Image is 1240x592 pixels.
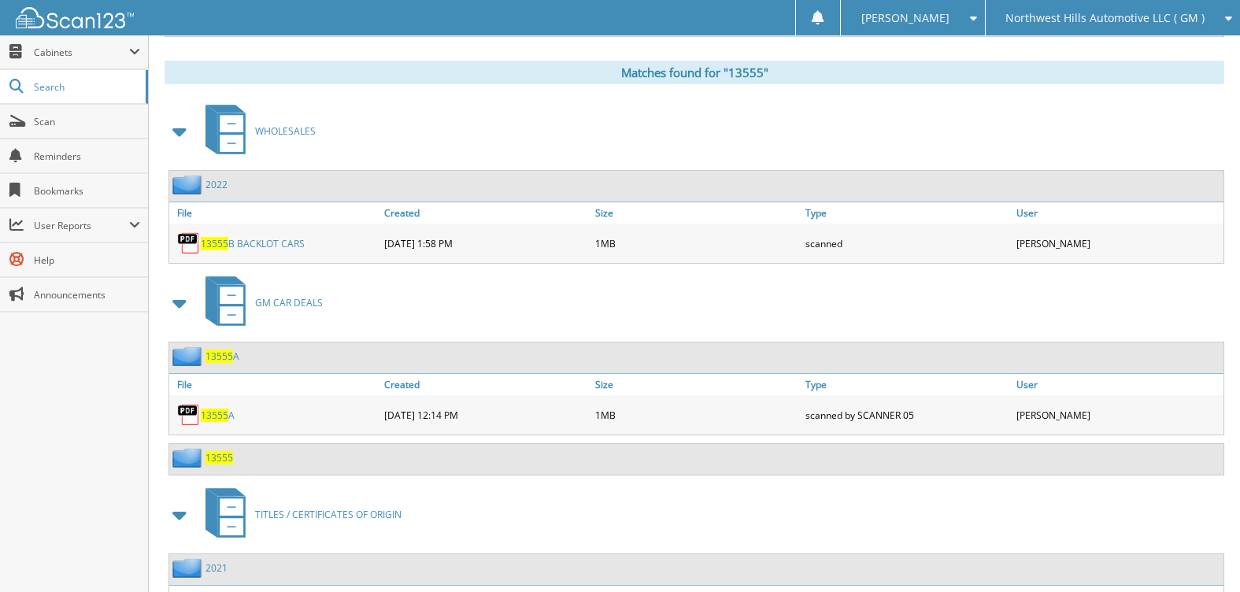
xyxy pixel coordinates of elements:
[34,219,129,232] span: User Reports
[201,237,305,250] a: 13555B BACKLOT CARS
[201,409,228,422] span: 13555
[1012,228,1223,259] div: [PERSON_NAME]
[861,13,949,23] span: [PERSON_NAME]
[380,202,591,224] a: Created
[34,253,140,267] span: Help
[205,561,228,575] a: 2021
[380,374,591,395] a: Created
[34,80,138,94] span: Search
[172,346,205,366] img: folder2.png
[801,374,1012,395] a: Type
[205,350,233,363] span: 13555
[801,228,1012,259] div: scanned
[1012,202,1223,224] a: User
[1012,399,1223,431] div: [PERSON_NAME]
[172,448,205,468] img: folder2.png
[801,399,1012,431] div: scanned by SCANNER 05
[380,399,591,431] div: [DATE] 12:14 PM
[591,399,802,431] div: 1MB
[205,178,228,191] a: 2022
[591,228,802,259] div: 1MB
[591,374,802,395] a: Size
[380,228,591,259] div: [DATE] 1:58 PM
[196,100,316,162] a: WHOLESALES
[16,7,134,28] img: scan123-logo-white.svg
[801,202,1012,224] a: Type
[1012,374,1223,395] a: User
[1005,13,1205,23] span: Northwest Hills Automotive LLC ( GM )
[255,124,316,138] span: WHOLESALES
[196,483,402,546] a: TITLES / CERTIFICATES OF ORIGIN
[169,202,380,224] a: File
[34,46,129,59] span: Cabinets
[165,61,1224,84] div: Matches found for "13555"
[34,184,140,198] span: Bookmarks
[205,350,239,363] a: 13555A
[177,403,201,427] img: PDF.png
[196,272,323,334] a: GM CAR DEALS
[201,409,235,422] a: 13555A
[34,150,140,163] span: Reminders
[34,115,140,128] span: Scan
[205,451,233,464] a: 13555
[34,288,140,302] span: Announcements
[172,558,205,578] img: folder2.png
[172,175,205,194] img: folder2.png
[169,374,380,395] a: File
[255,508,402,521] span: TITLES / CERTIFICATES OF ORIGIN
[177,231,201,255] img: PDF.png
[255,296,323,309] span: GM CAR DEALS
[1161,516,1240,592] iframe: Chat Widget
[201,237,228,250] span: 13555
[591,202,802,224] a: Size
